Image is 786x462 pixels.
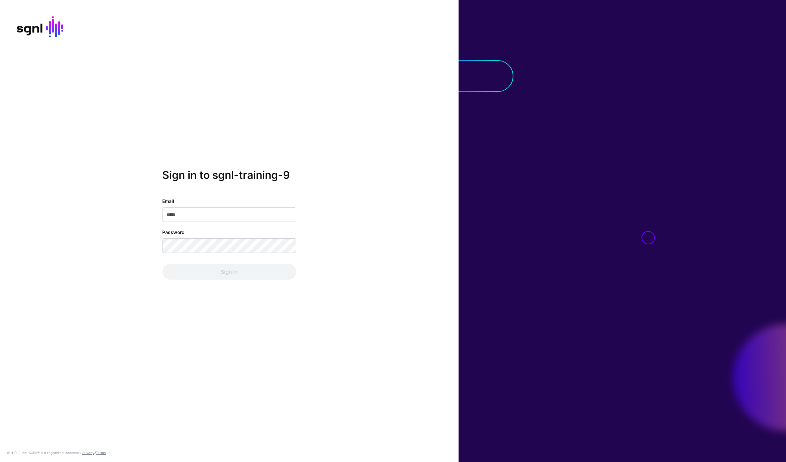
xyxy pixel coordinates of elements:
[162,169,296,182] h2: Sign in to sgnl-training-9
[82,451,94,455] a: Privacy
[162,229,185,236] label: Password
[7,450,106,455] div: © [URL], Inc. SGNL® is a registered trademark. &
[96,451,106,455] a: Terms
[162,198,174,205] label: Email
